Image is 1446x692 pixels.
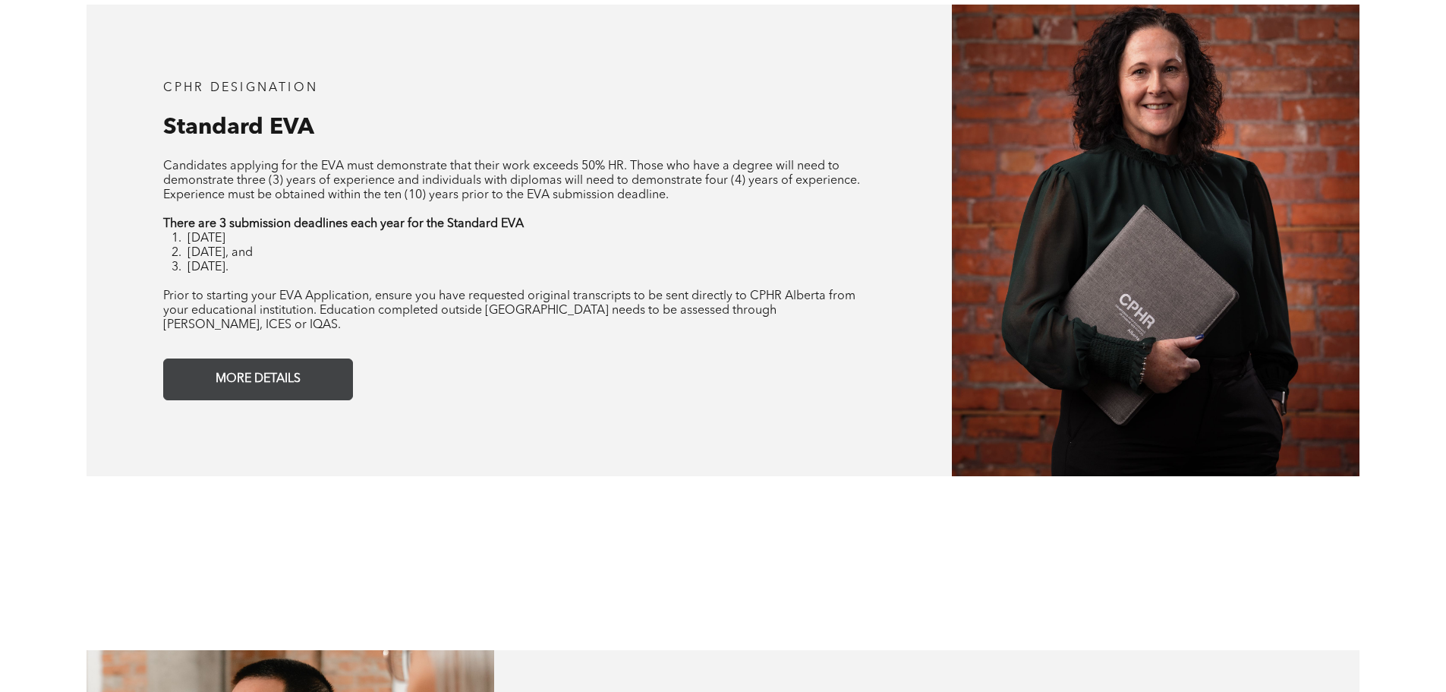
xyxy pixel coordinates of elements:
span: Candidates applying for the EVA must demonstrate that their work exceeds 50% HR. Those who have a... [163,160,860,201]
span: [DATE] [187,232,225,245]
span: Prior to starting your EVA Application, ensure you have requested original transcripts to be sent... [163,290,855,331]
span: [DATE]. [187,261,228,273]
span: Standard EVA [163,116,314,139]
strong: There are 3 submission deadlines each year for the Standard EVA [163,218,524,230]
span: CPHR DESIGNATION [163,82,318,94]
a: MORE DETAILS [163,359,353,400]
span: [DATE], and [187,247,253,259]
span: MORE DETAILS [210,365,306,394]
